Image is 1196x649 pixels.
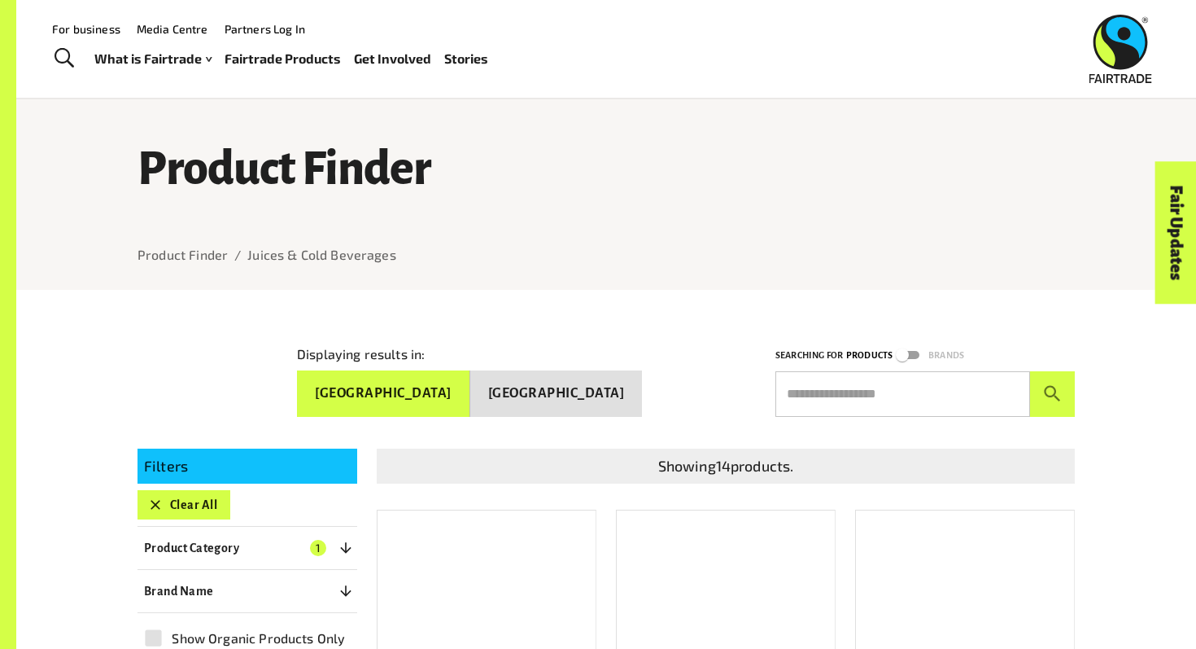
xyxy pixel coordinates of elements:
a: Stories [444,47,488,71]
p: Filters [144,455,351,477]
nav: breadcrumb [137,245,1075,265]
span: Show Organic Products Only [172,629,345,648]
p: Displaying results in: [297,344,425,364]
button: Brand Name [137,577,357,606]
button: [GEOGRAPHIC_DATA] [297,371,470,417]
h1: Product Finder [137,143,1075,194]
p: Showing 14 products. [383,455,1068,477]
a: Toggle Search [44,38,84,79]
p: Products [846,348,893,363]
a: Product Finder [137,247,228,262]
a: Fairtrade Products [225,47,341,71]
a: Get Involved [354,47,431,71]
p: Product Category [144,538,239,558]
a: Juices & Cold Beverages [247,247,395,262]
button: [GEOGRAPHIC_DATA] [470,371,643,417]
p: Searching for [775,348,843,363]
button: Product Category [137,533,357,563]
p: Brand Name [144,581,214,601]
a: For business [52,22,120,36]
img: Fairtrade Australia New Zealand logo [1089,15,1152,83]
button: Clear All [137,490,230,520]
a: Media Centre [137,22,208,36]
span: 1 [310,540,326,556]
a: What is Fairtrade [94,47,212,71]
li: / [234,245,241,265]
a: Partners Log In [225,22,305,36]
p: Brands [928,348,964,363]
